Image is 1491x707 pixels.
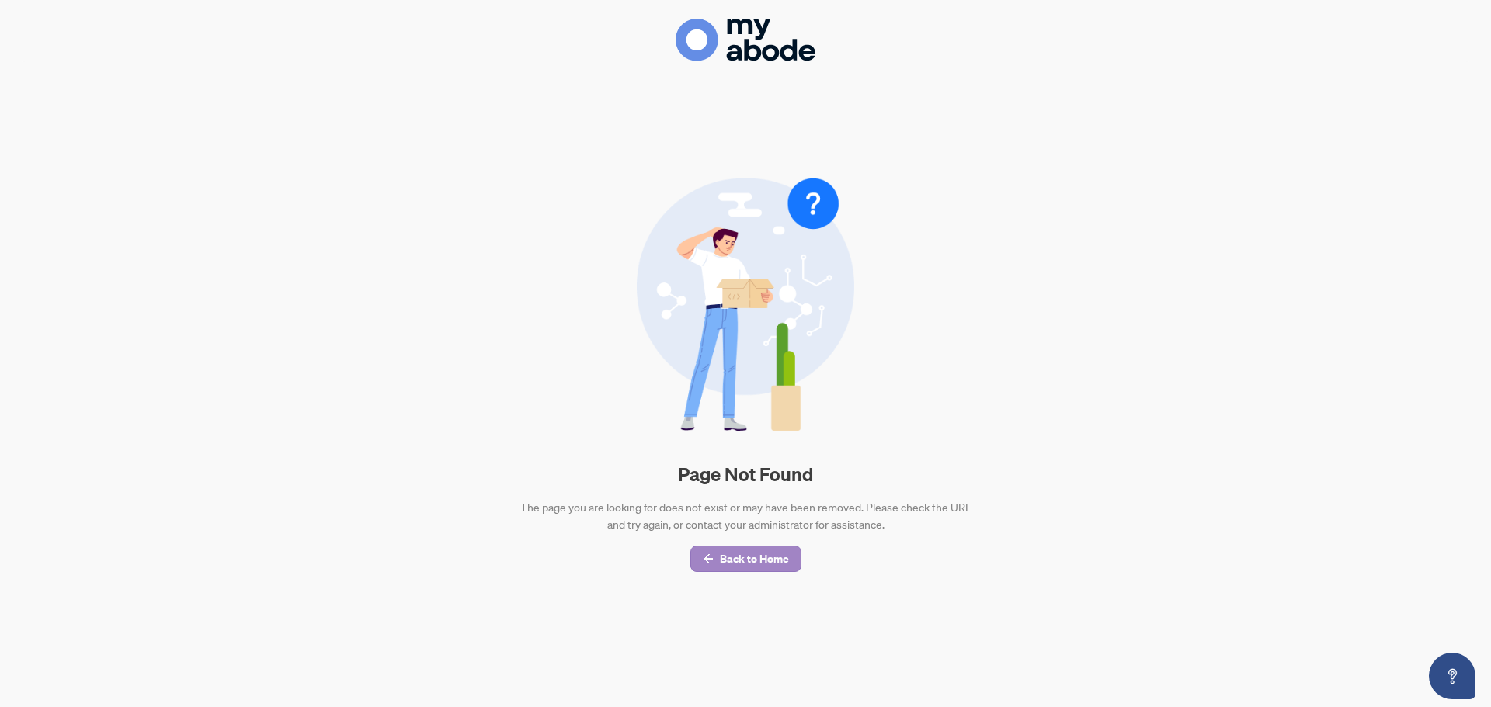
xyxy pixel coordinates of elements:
[513,499,978,533] div: The page you are looking for does not exist or may have been removed. Please check the URL and tr...
[676,19,815,61] img: Logo
[678,462,813,487] h2: Page Not Found
[720,546,789,571] span: Back to Home
[637,178,854,431] img: Null State Icon
[703,553,714,564] span: arrow-left
[690,546,801,572] button: Back to Home
[1429,653,1475,699] button: Open asap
